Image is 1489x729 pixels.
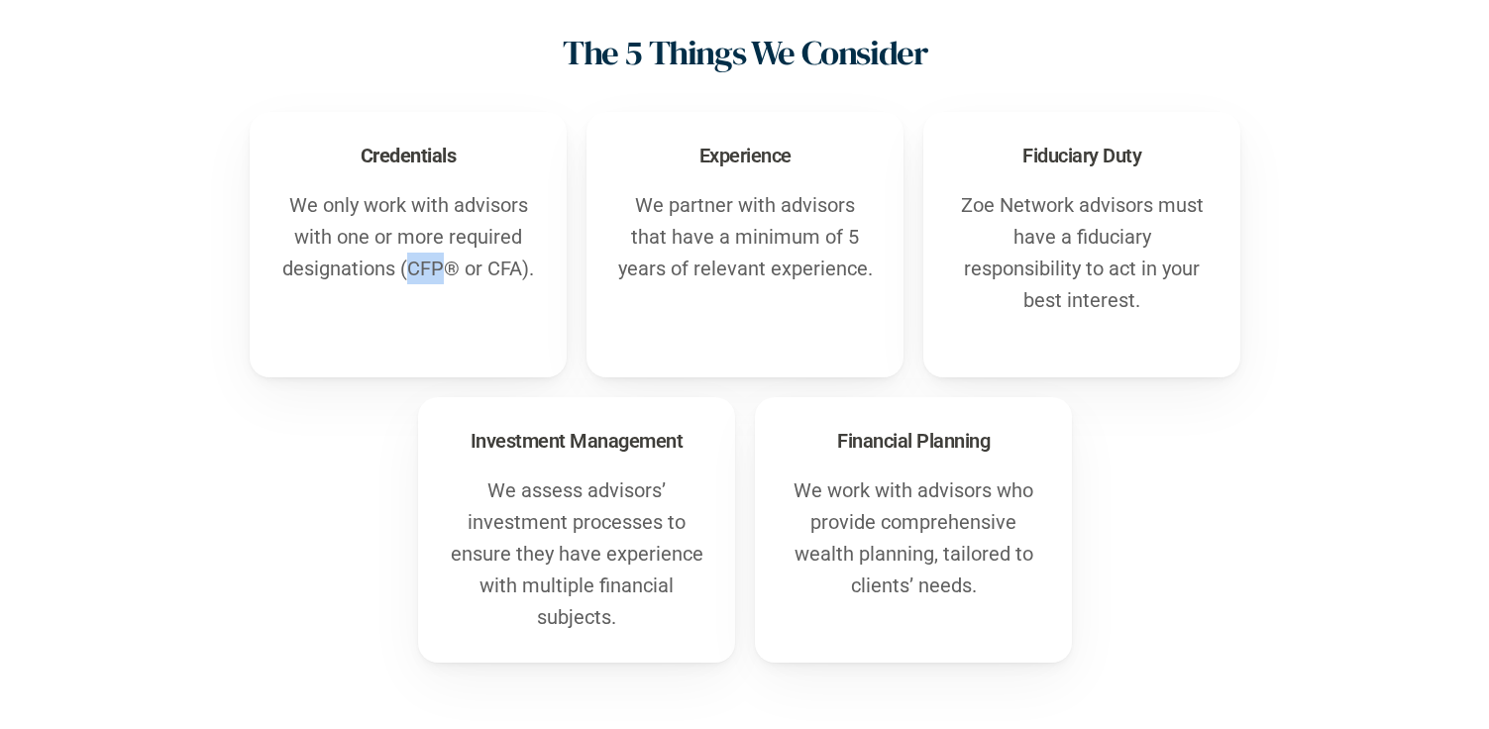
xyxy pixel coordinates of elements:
[698,142,791,169] h3: Experience
[616,189,874,284] p: We partner with advisors that have a minimum of 5 years of relevant experience.
[785,474,1042,601] p: We work with advisors who provide comprehensive wealth planning, tailored to clients’ needs.
[837,427,990,455] h3: Financial Planning
[470,427,683,455] h3: Investment Management
[360,142,456,169] h3: Credentials
[448,474,705,633] p: We assess advisors’ investment processes to ensure they have experience with multiple financial s...
[279,189,537,284] p: We only work with advisors with one or more required designations (CFP® or CFA).
[563,34,926,72] h1: The 5 Things We Consider
[1022,142,1141,169] h3: Fiduciary Duty
[953,189,1211,316] p: Zoe Network advisors must have a fiduciary responsibility to act in your best interest.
